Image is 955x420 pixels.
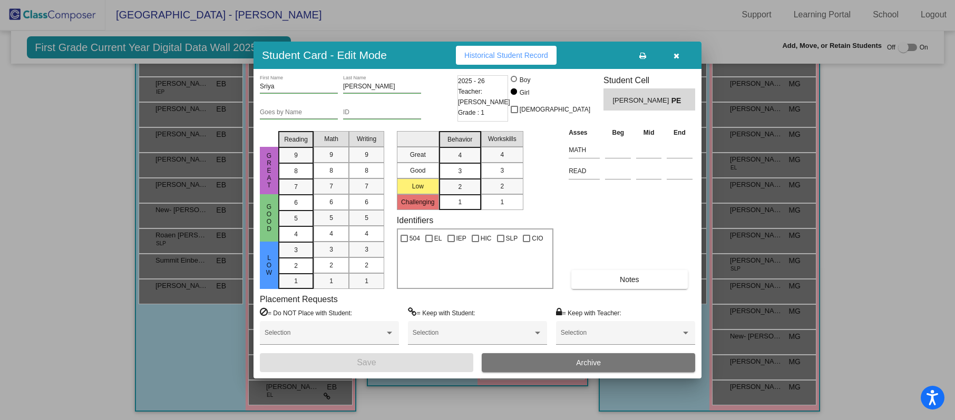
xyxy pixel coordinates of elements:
[464,51,548,59] span: Historical Student Record
[458,107,484,118] span: Grade : 1
[365,166,368,175] span: 8
[532,232,543,245] span: CIO
[482,353,695,372] button: Archive
[447,135,472,144] span: Behavior
[612,95,671,106] span: [PERSON_NAME]
[571,270,687,289] button: Notes
[294,151,298,160] span: 9
[458,166,462,176] span: 3
[262,48,387,62] h3: Student Card - Edit Mode
[365,182,368,191] span: 7
[458,76,485,86] span: 2025 - 26
[520,103,590,116] span: [DEMOGRAPHIC_DATA]
[556,307,621,318] label: = Keep with Teacher:
[576,358,601,367] span: Archive
[566,127,602,138] th: Asses
[458,151,462,160] span: 4
[456,46,557,65] button: Historical Student Record
[260,307,352,318] label: = Do NOT Place with Student:
[365,276,368,286] span: 1
[365,229,368,238] span: 4
[260,294,338,304] label: Placement Requests
[569,163,600,179] input: assessment
[357,134,376,144] span: Writing
[664,127,695,138] th: End
[294,198,298,207] span: 6
[365,213,368,223] span: 5
[458,182,462,192] span: 2
[329,261,333,270] span: 2
[294,214,298,223] span: 5
[329,245,333,254] span: 3
[329,197,333,207] span: 6
[294,166,298,176] span: 8
[408,307,475,318] label: = Keep with Student:
[481,232,492,245] span: HIC
[329,166,333,175] span: 8
[329,182,333,191] span: 7
[488,134,517,144] span: Workskills
[620,275,639,284] span: Notes
[294,276,298,286] span: 1
[519,88,530,97] div: Girl
[265,254,274,276] span: Low
[500,166,504,175] span: 3
[329,150,333,159] span: 9
[634,127,664,138] th: Mid
[458,86,510,107] span: Teacher: [PERSON_NAME]
[265,152,274,189] span: Great
[365,150,368,159] span: 9
[294,182,298,192] span: 7
[365,197,368,207] span: 6
[294,261,298,271] span: 2
[500,182,504,191] span: 2
[365,261,368,270] span: 2
[519,75,531,85] div: Boy
[434,232,442,245] span: EL
[458,197,462,207] span: 1
[260,109,338,116] input: goes by name
[329,229,333,238] span: 4
[500,150,504,159] span: 4
[397,215,433,225] label: Identifiers
[602,127,634,138] th: Beg
[410,232,420,245] span: 504
[324,134,338,144] span: Math
[329,276,333,286] span: 1
[284,135,308,144] span: Reading
[506,232,518,245] span: SLP
[603,75,695,85] h3: Student Cell
[365,245,368,254] span: 3
[569,142,600,158] input: assessment
[500,197,504,207] span: 1
[357,358,376,367] span: Save
[294,229,298,239] span: 4
[294,245,298,255] span: 3
[260,353,473,372] button: Save
[456,232,466,245] span: IEP
[265,203,274,233] span: Good
[329,213,333,223] span: 5
[671,95,686,106] span: PE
